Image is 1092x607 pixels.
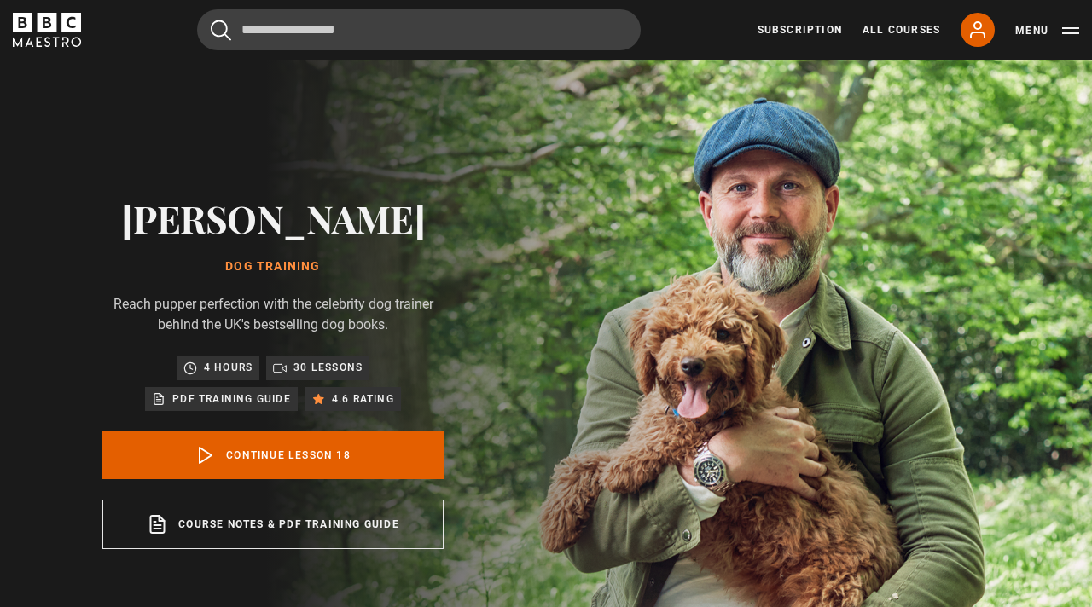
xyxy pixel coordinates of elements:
[102,294,444,335] p: Reach pupper perfection with the celebrity dog trainer behind the UK's bestselling dog books.
[102,431,444,479] a: Continue lesson 18
[13,13,81,47] svg: BBC Maestro
[102,196,444,240] h2: [PERSON_NAME]
[211,20,231,41] button: Submit the search query
[102,260,444,274] h1: Dog Training
[172,390,291,408] p: PDF training guide
[863,22,940,38] a: All Courses
[197,9,641,50] input: Search
[204,359,253,376] p: 4 hours
[332,390,394,408] p: 4.6 rating
[102,500,444,549] a: Course notes & PDF training guide
[758,22,842,38] a: Subscription
[293,359,363,376] p: 30 lessons
[1015,22,1079,39] button: Toggle navigation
